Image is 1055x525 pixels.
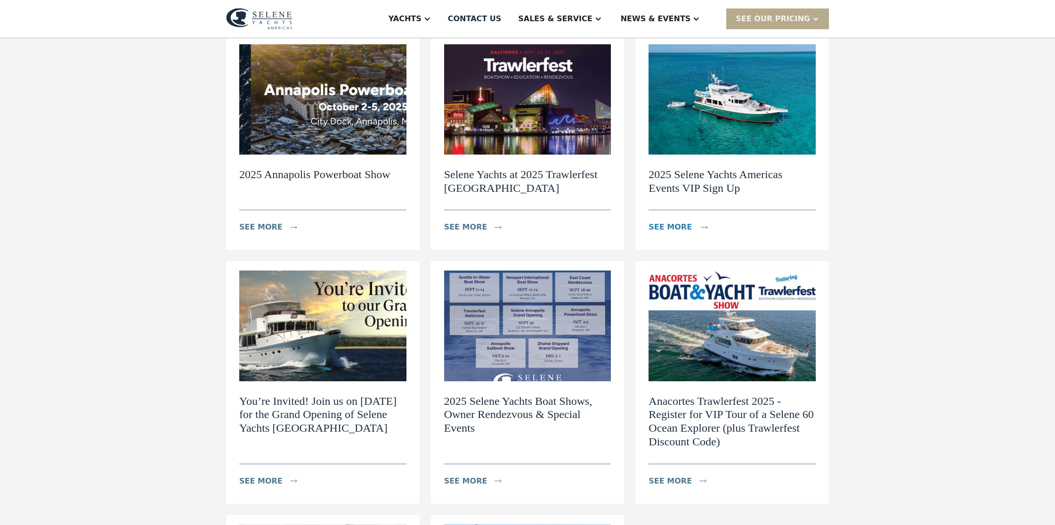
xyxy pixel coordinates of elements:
[239,394,406,435] h2: You’re Invited! Join us on [DATE] for the Grand Opening of Selene Yachts [GEOGRAPHIC_DATA]
[726,8,829,29] div: SEE Our Pricing
[290,226,297,229] img: icon
[444,394,611,435] h2: 2025 Selene Yachts Boat Shows, Owner Rendezvous & Special Events
[431,261,625,503] a: 2025 Selene Yachts Boat Shows, Owner Rendezvous & Special Eventssee moreicon
[649,476,692,487] div: see more
[635,261,829,503] a: Anacortes Trawlerfest 2025 - Register for VIP Tour of a Selene 60 Ocean Explorer (plus Trawlerfes...
[290,479,297,483] img: icon
[448,13,502,25] div: Contact US
[621,13,691,25] div: News & EVENTS
[701,226,708,229] img: icon
[226,261,420,503] a: You’re Invited! Join us on [DATE] for the Grand Opening of Selene Yachts [GEOGRAPHIC_DATA]see mor...
[239,168,390,181] h2: 2025 Annapolis Powerboat Show
[699,479,706,483] img: icon
[226,35,420,250] a: 2025 Annapolis Powerboat Showsee moreicon
[518,13,592,25] div: Sales & Service
[239,476,283,487] div: see more
[431,35,625,250] a: Selene Yachts at 2025 Trawlerfest [GEOGRAPHIC_DATA]see moreicon
[444,168,611,195] h2: Selene Yachts at 2025 Trawlerfest [GEOGRAPHIC_DATA]
[635,35,829,250] a: 2025 Selene Yachts Americas Events VIP Sign Upsee moreicon
[444,221,487,233] div: see more
[495,226,502,229] img: icon
[649,394,816,449] h2: Anacortes Trawlerfest 2025 - Register for VIP Tour of a Selene 60 Ocean Explorer (plus Trawlerfes...
[389,13,422,25] div: Yachts
[239,221,283,233] div: see more
[444,476,487,487] div: see more
[649,221,692,233] div: see more
[736,13,810,25] div: SEE Our Pricing
[649,168,816,195] h2: 2025 Selene Yachts Americas Events VIP Sign Up
[495,479,502,483] img: icon
[226,8,292,30] img: logo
